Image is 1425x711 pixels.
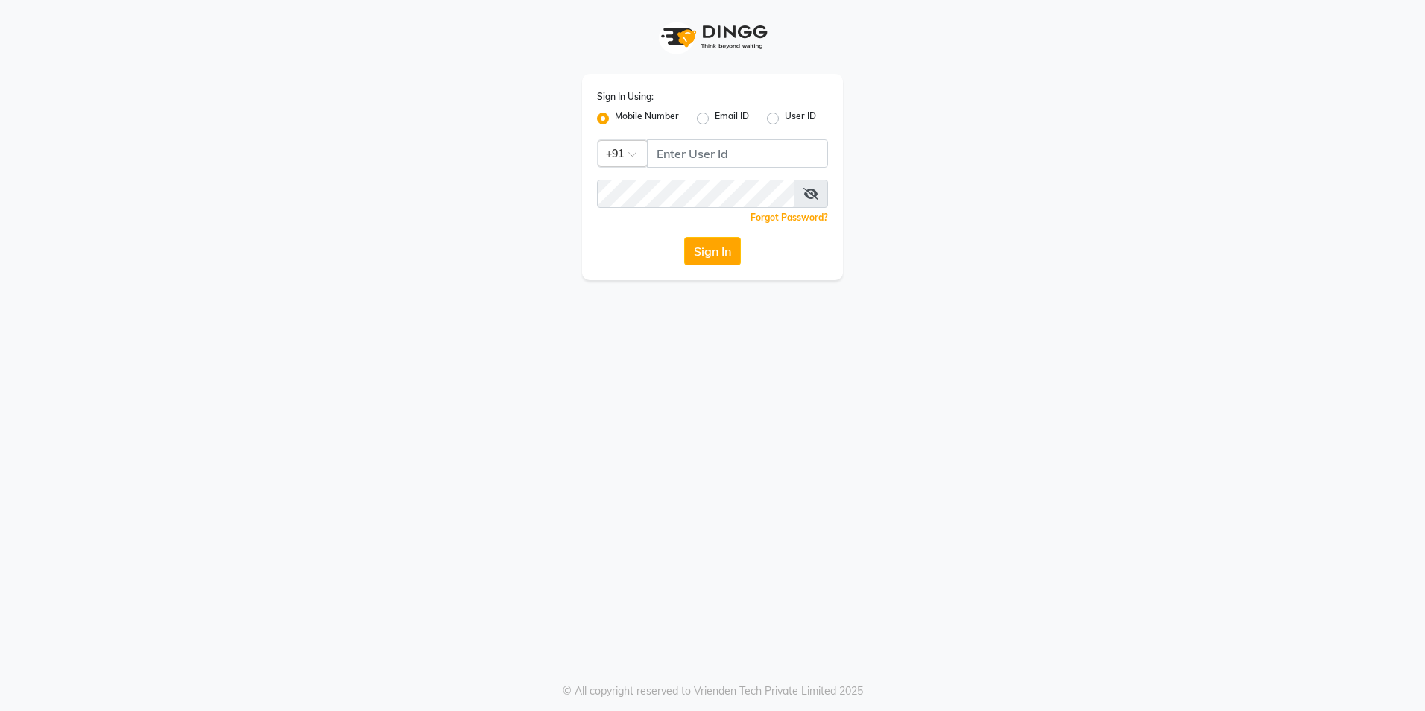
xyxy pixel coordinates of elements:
img: logo1.svg [653,15,772,59]
label: Mobile Number [615,110,679,127]
a: Forgot Password? [751,212,828,223]
label: Sign In Using: [597,90,654,104]
button: Sign In [684,237,741,265]
label: Email ID [715,110,749,127]
input: Username [597,180,794,208]
input: Username [647,139,828,168]
label: User ID [785,110,816,127]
